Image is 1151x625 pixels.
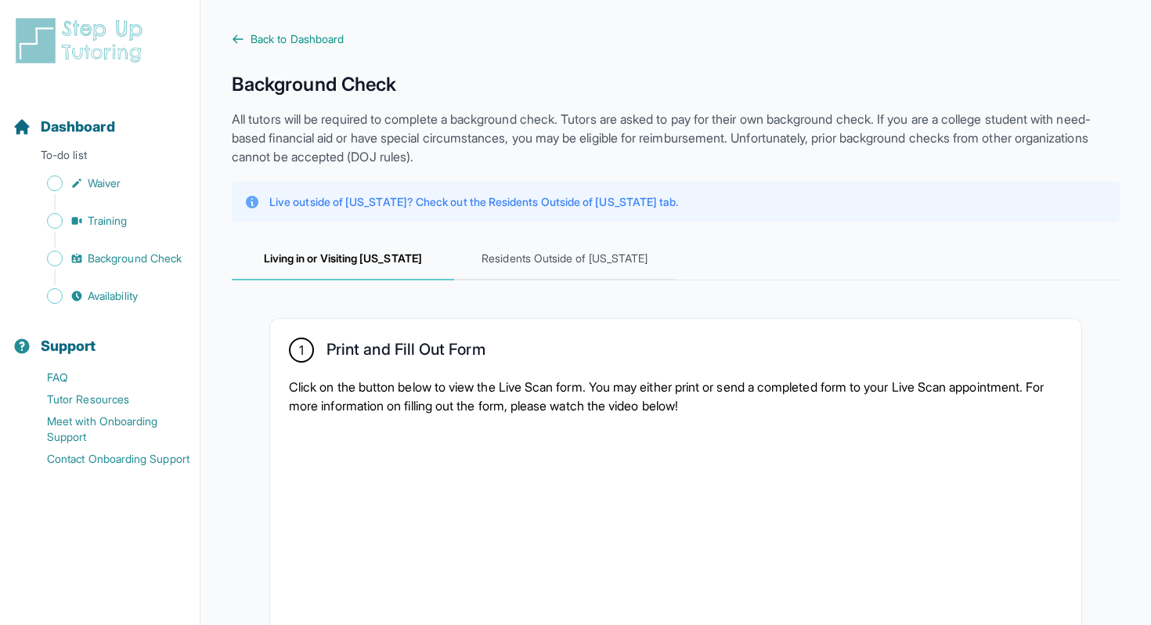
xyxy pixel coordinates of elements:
a: Background Check [13,247,200,269]
a: Training [13,210,200,232]
a: FAQ [13,367,200,388]
span: 1 [299,341,304,359]
span: Residents Outside of [US_STATE] [454,238,677,280]
span: Living in or Visiting [US_STATE] [232,238,454,280]
a: Contact Onboarding Support [13,448,200,470]
a: Meet with Onboarding Support [13,410,200,448]
span: Support [41,335,96,357]
a: Availability [13,285,200,307]
span: Dashboard [41,116,115,138]
span: Background Check [88,251,182,266]
p: All tutors will be required to complete a background check. Tutors are asked to pay for their own... [232,110,1120,166]
span: Availability [88,288,138,304]
span: Waiver [88,175,121,191]
span: Training [88,213,128,229]
a: Waiver [13,172,200,194]
a: Back to Dashboard [232,31,1120,47]
h1: Background Check [232,72,1120,97]
p: Click on the button below to view the Live Scan form. You may either print or send a completed fo... [289,378,1063,415]
span: Back to Dashboard [251,31,344,47]
button: Dashboard [6,91,193,144]
button: Support [6,310,193,363]
p: To-do list [6,147,193,169]
h2: Print and Fill Out Form [327,340,485,365]
p: Live outside of [US_STATE]? Check out the Residents Outside of [US_STATE] tab. [269,194,678,210]
img: logo [13,16,152,66]
a: Tutor Resources [13,388,200,410]
a: Dashboard [13,116,115,138]
nav: Tabs [232,238,1120,280]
